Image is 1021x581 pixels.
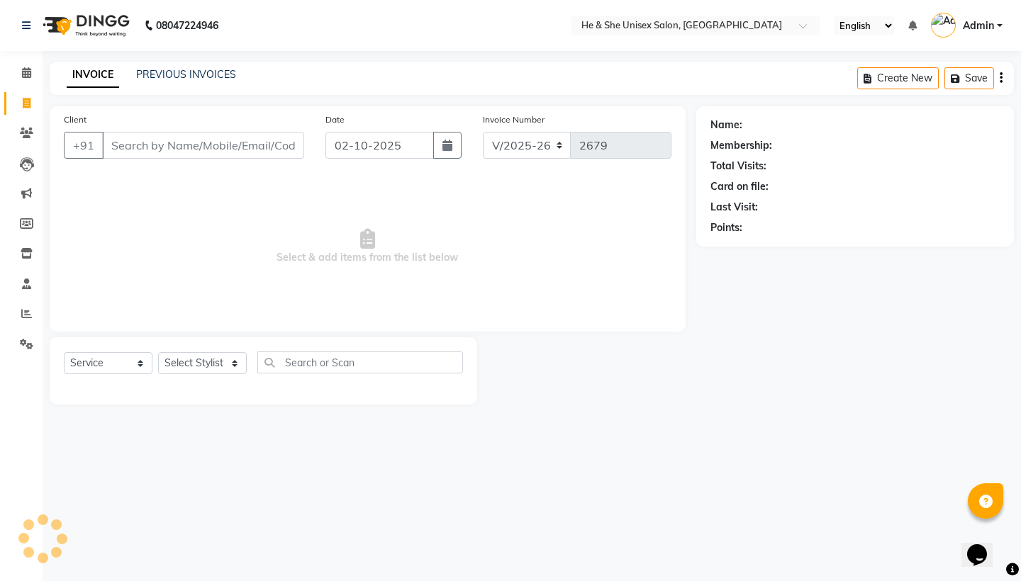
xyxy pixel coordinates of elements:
[944,67,994,89] button: Save
[67,62,119,88] a: INVOICE
[36,6,133,45] img: logo
[710,159,766,174] div: Total Visits:
[483,113,545,126] label: Invoice Number
[64,113,87,126] label: Client
[710,200,758,215] div: Last Visit:
[325,113,345,126] label: Date
[710,220,742,235] div: Points:
[963,18,994,33] span: Admin
[64,176,671,317] span: Select & add items from the list below
[156,6,218,45] b: 08047224946
[710,179,769,194] div: Card on file:
[64,132,104,159] button: +91
[931,13,956,38] img: Admin
[710,138,772,153] div: Membership:
[102,132,304,159] input: Search by Name/Mobile/Email/Code
[710,118,742,132] div: Name:
[961,524,1007,567] iframe: chat widget
[857,67,939,89] button: Create New
[136,68,236,81] a: PREVIOUS INVOICES
[257,351,463,373] input: Search or Scan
